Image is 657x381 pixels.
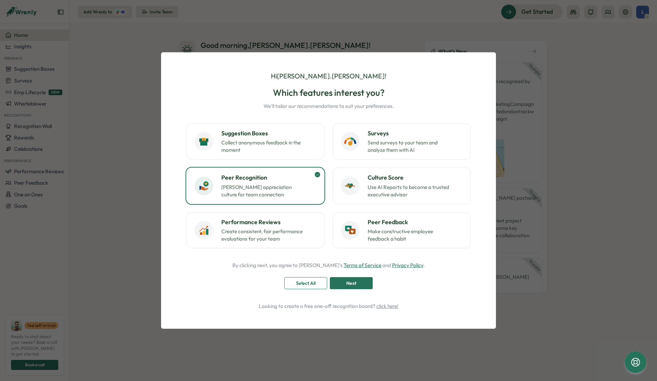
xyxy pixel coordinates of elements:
h3: Culture Score [368,173,462,182]
button: Next [330,277,373,289]
p: Hi [PERSON_NAME].[PERSON_NAME] ! [271,71,386,81]
p: Collect anonymous feedback in the moment [221,139,305,154]
p: Looking to create a free one-off recognition board? [180,303,477,310]
button: Culture ScoreUse AI Reports to become a trusted executive advisor [333,168,471,204]
p: [PERSON_NAME] appreciation culture for team connection [221,184,305,198]
span: Next [346,277,356,289]
button: Performance ReviewsCreate consistent, fair performance evaluations for your team [186,212,324,248]
h3: Peer Feedback [368,218,462,227]
p: By clicking next, you agree to [PERSON_NAME]'s and . [232,262,425,269]
p: We'll tailor our recommendations to suit your preferences. [264,103,394,110]
button: SurveysSend surveys to your team and analyze them with AI [333,123,471,160]
h3: Surveys [368,129,462,138]
a: Terms of Service [344,262,381,268]
h2: Which features interest you? [264,87,394,99]
span: Select All [296,277,315,289]
p: Use AI Reports to become a trusted executive advisor [368,184,451,198]
h3: Suggestion Boxes [221,129,316,138]
h3: Performance Reviews [221,218,316,227]
p: Send surveys to your team and analyze them with AI [368,139,451,154]
button: Suggestion BoxesCollect anonymous feedback in the moment [186,123,324,160]
h3: Peer Recognition [221,173,316,182]
button: Peer FeedbackMake constructive employee feedback a habit [333,212,471,248]
button: Peer Recognition[PERSON_NAME] appreciation culture for team connection [186,168,324,204]
a: Privacy Policy [392,262,423,268]
button: Select All [284,277,327,289]
a: click here! [376,303,398,309]
p: Create consistent, fair performance evaluations for your team [221,228,305,243]
p: Make constructive employee feedback a habit [368,228,451,243]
